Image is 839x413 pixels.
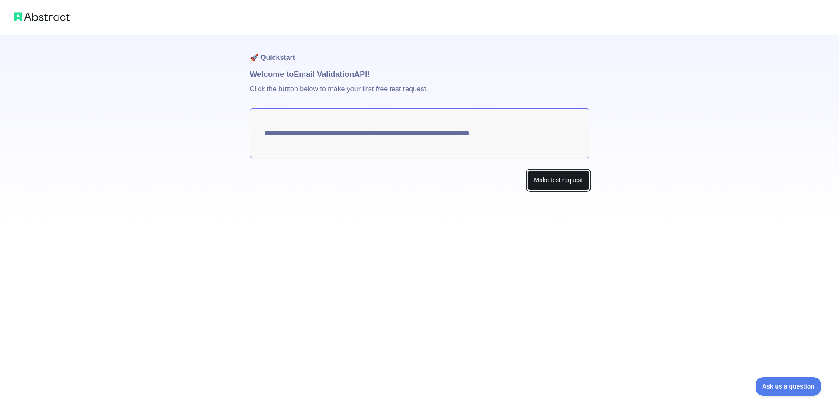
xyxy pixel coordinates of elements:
[250,68,589,80] h1: Welcome to Email Validation API!
[250,35,589,68] h1: 🚀 Quickstart
[527,170,589,190] button: Make test request
[756,377,822,396] iframe: Toggle Customer Support
[250,80,589,108] p: Click the button below to make your first free test request.
[14,10,70,23] img: Abstract logo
